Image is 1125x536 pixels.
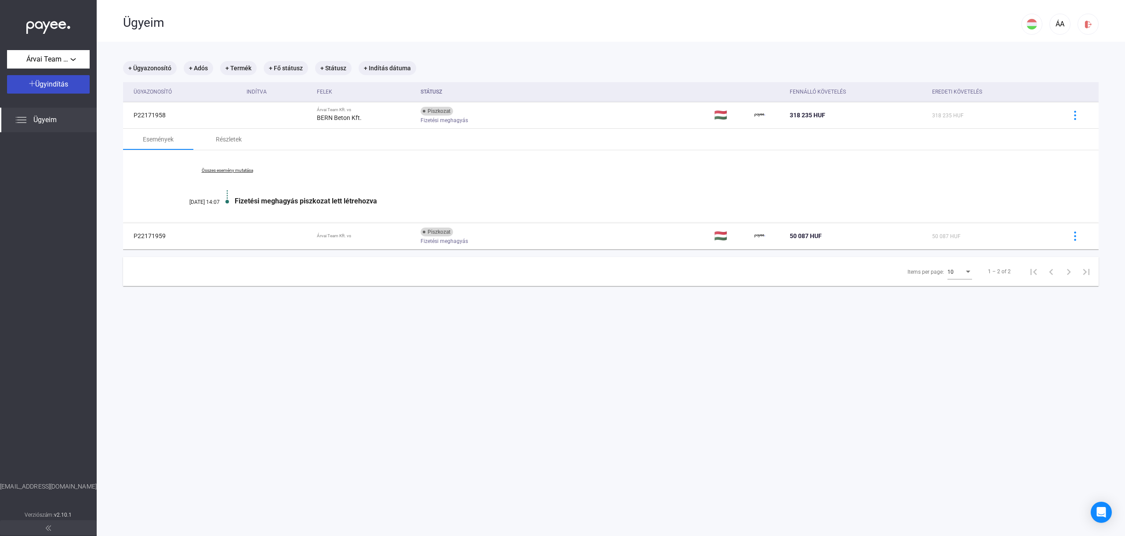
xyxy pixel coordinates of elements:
[1078,263,1095,280] button: Last page
[16,115,26,125] img: list.svg
[247,87,310,97] div: Indítva
[417,82,711,102] th: Státusz
[33,115,57,125] span: Ügyeim
[7,50,90,69] button: Árvai Team Kft.
[264,61,308,75] mat-chip: + Fő státusz
[317,107,414,112] div: Árvai Team Kft. vs
[123,61,177,75] mat-chip: + Ügyazonosító
[1021,14,1042,35] button: HU
[123,223,243,249] td: P22171959
[54,512,72,518] strong: v2.10.1
[947,269,954,275] span: 10
[1084,20,1093,29] img: logout-red
[907,267,944,277] div: Items per page:
[216,134,242,145] div: Részletek
[1025,263,1042,280] button: First page
[1027,19,1037,29] img: HU
[1066,227,1084,245] button: more-blue
[790,232,822,239] span: 50 087 HUF
[421,115,468,126] span: Fizetési meghagyás
[790,87,846,97] div: Fennálló követelés
[143,134,174,145] div: Események
[790,112,825,119] span: 318 235 HUF
[167,199,220,205] div: [DATE] 14:07
[1052,19,1067,29] div: ÁA
[988,266,1011,277] div: 1 – 2 of 2
[7,75,90,94] button: Ügyindítás
[932,87,982,97] div: Eredeti követelés
[1042,263,1060,280] button: Previous page
[932,87,1055,97] div: Eredeti követelés
[1071,232,1080,241] img: more-blue
[317,87,332,97] div: Felek
[1078,14,1099,35] button: logout-red
[1091,502,1112,523] div: Open Intercom Messenger
[755,231,765,241] img: payee-logo
[421,228,453,236] div: Piszkozat
[1049,14,1071,35] button: ÁA
[247,87,267,97] div: Indítva
[123,102,243,128] td: P22171958
[26,54,70,65] span: Árvai Team Kft.
[46,525,51,531] img: arrow-double-left-grey.svg
[932,233,961,239] span: 50 087 HUF
[167,168,287,173] a: Összes esemény mutatása
[359,61,416,75] mat-chip: + Indítás dátuma
[755,110,765,120] img: payee-logo
[26,16,70,34] img: white-payee-white-dot.svg
[1066,106,1084,124] button: more-blue
[932,112,964,119] span: 318 235 HUF
[220,61,257,75] mat-chip: + Termék
[317,233,414,239] div: Árvai Team Kft. vs
[1060,263,1078,280] button: Next page
[790,87,925,97] div: Fennálló követelés
[29,80,35,87] img: plus-white.svg
[421,236,468,246] span: Fizetési meghagyás
[1071,111,1080,120] img: more-blue
[317,87,414,97] div: Felek
[421,107,453,116] div: Piszkozat
[184,61,213,75] mat-chip: + Adós
[235,197,1055,205] div: Fizetési meghagyás piszkozat lett létrehozva
[711,223,751,249] td: 🇭🇺
[35,80,68,88] span: Ügyindítás
[711,102,751,128] td: 🇭🇺
[134,87,240,97] div: Ügyazonosító
[123,15,1021,30] div: Ügyeim
[947,266,972,277] mat-select: Items per page:
[134,87,172,97] div: Ügyazonosító
[317,114,362,121] strong: BERN Beton Kft.
[315,61,352,75] mat-chip: + Státusz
